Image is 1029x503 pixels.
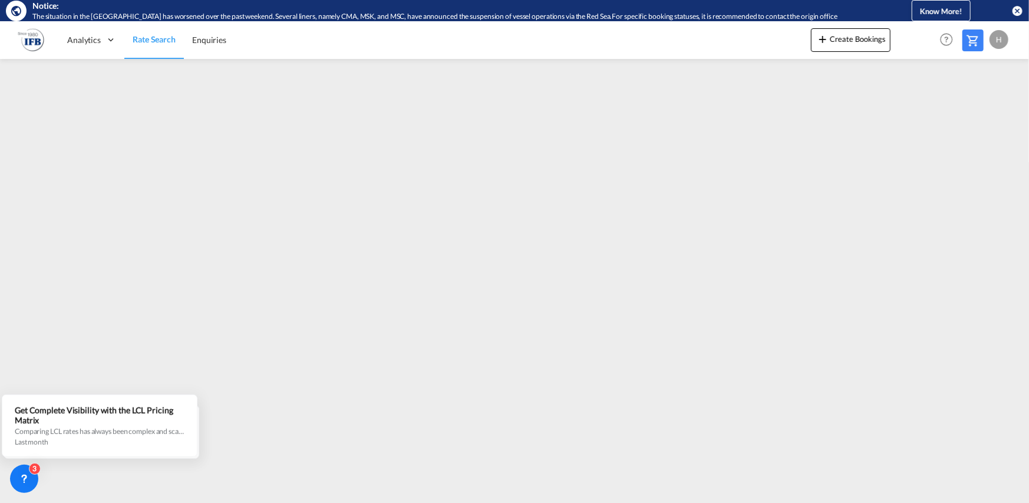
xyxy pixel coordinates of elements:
span: Know More! [920,6,962,16]
md-icon: icon-plus 400-fg [816,32,830,46]
md-icon: icon-earth [11,5,22,17]
div: The situation in the Red Sea has worsened over the past weekend. Several liners, namely CMA, MSK,... [32,12,870,22]
button: icon-plus 400-fgCreate Bookings [811,28,891,52]
img: b628ab10256c11eeb52753acbc15d091.png [18,27,44,53]
span: Enquiries [192,35,226,45]
button: icon-close-circle [1011,5,1023,17]
span: Help [936,29,957,50]
div: Analytics [59,21,124,59]
a: Rate Search [124,21,184,59]
a: Enquiries [184,21,235,59]
span: Analytics [67,34,101,46]
div: H [990,30,1008,49]
div: Help [936,29,962,51]
span: Rate Search [133,34,176,44]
